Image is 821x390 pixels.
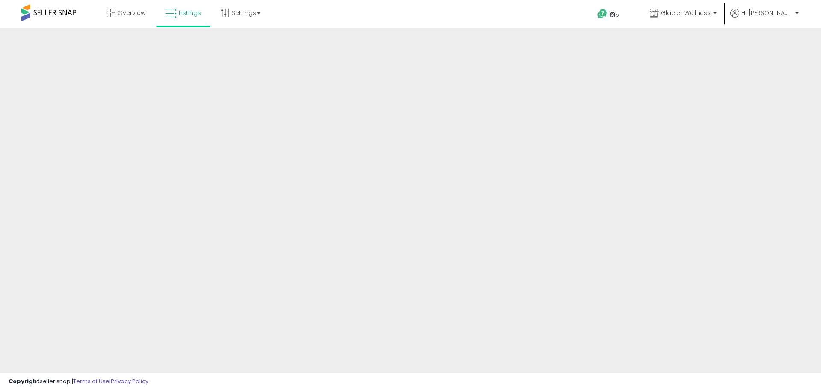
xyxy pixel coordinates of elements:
[118,9,145,17] span: Overview
[73,377,109,385] a: Terms of Use
[591,2,636,28] a: Help
[9,377,40,385] strong: Copyright
[179,9,201,17] span: Listings
[741,9,793,17] span: Hi [PERSON_NAME]
[730,9,799,28] a: Hi [PERSON_NAME]
[9,378,148,386] div: seller snap | |
[661,9,711,17] span: Glacier Wellness
[608,11,619,18] span: Help
[597,9,608,19] i: Get Help
[111,377,148,385] a: Privacy Policy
